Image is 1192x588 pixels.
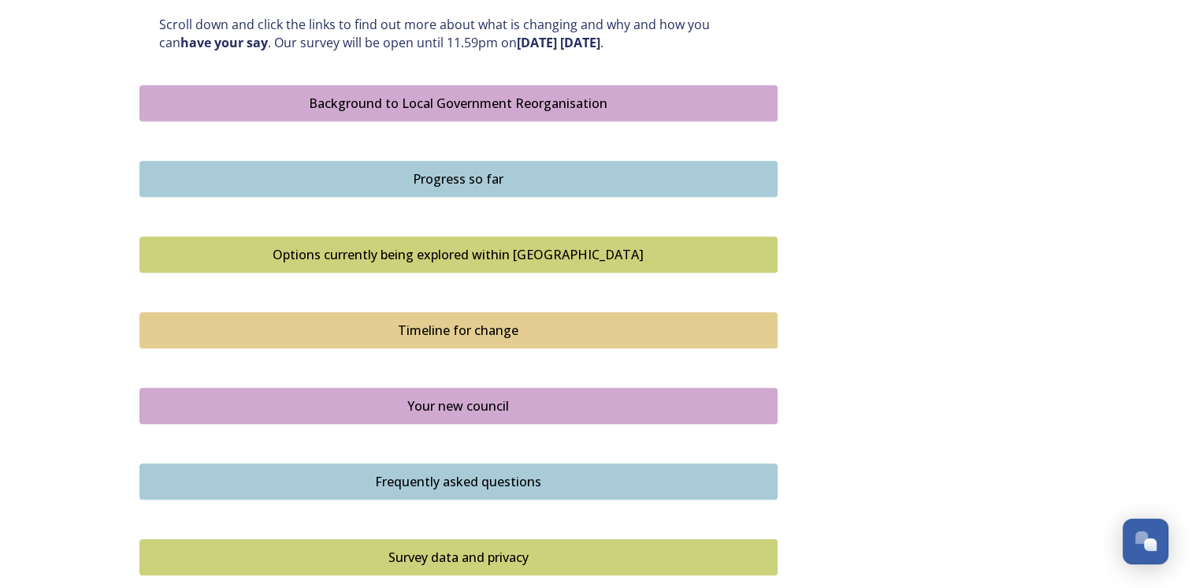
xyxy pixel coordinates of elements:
[180,34,268,51] strong: have your say
[148,548,769,567] div: Survey data and privacy
[159,16,758,51] p: Scroll down and click the links to find out more about what is changing and why and how you can ....
[139,85,778,121] button: Background to Local Government Reorganisation
[148,472,769,491] div: Frequently asked questions
[148,94,769,113] div: Background to Local Government Reorganisation
[139,236,778,273] button: Options currently being explored within West Sussex
[139,539,778,575] button: Survey data and privacy
[148,396,769,415] div: Your new council
[139,463,778,500] button: Frequently asked questions
[560,34,600,51] strong: [DATE]
[139,161,778,197] button: Progress so far
[1123,519,1168,564] button: Open Chat
[139,312,778,348] button: Timeline for change
[139,388,778,424] button: Your new council
[148,321,769,340] div: Timeline for change
[148,245,769,264] div: Options currently being explored within [GEOGRAPHIC_DATA]
[517,34,557,51] strong: [DATE]
[148,169,769,188] div: Progress so far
